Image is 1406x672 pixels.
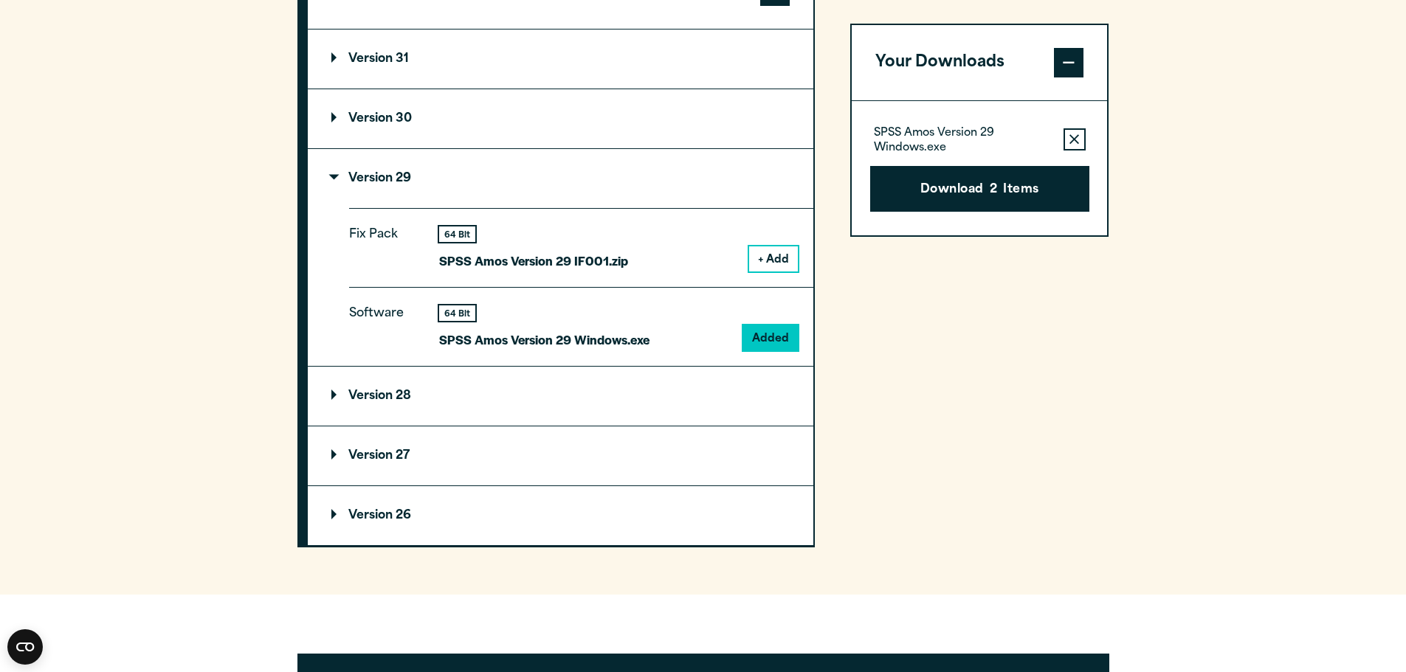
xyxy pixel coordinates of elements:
summary: Version 26 [308,486,813,545]
p: SPSS Amos Version 29 Windows.exe [874,126,1052,156]
summary: Version 31 [308,30,813,89]
p: SPSS Amos Version 29 IF001.zip [439,250,628,271]
summary: Version 28 [308,367,813,426]
p: Version 27 [331,450,410,462]
p: Version 28 [331,390,411,402]
button: Added [743,325,798,350]
summary: Version 27 [308,426,813,485]
p: Fix Pack [349,224,416,260]
p: Version 30 [331,113,412,125]
button: Open CMP widget [7,629,43,665]
div: 64 Bit [439,226,475,242]
summary: Version 30 [308,89,813,148]
div: 64 Bit [439,305,475,321]
p: Version 26 [331,510,411,522]
button: + Add [749,246,798,271]
div: IBM SPSS Amos [308,29,813,546]
p: SPSS Amos Version 29 Windows.exe [439,329,649,350]
button: Your Downloads [852,25,1108,100]
p: Version 31 [331,53,409,65]
button: Download2Items [870,166,1089,212]
p: Software [349,303,416,339]
div: Your Downloads [852,100,1108,235]
summary: Version 29 [308,149,813,208]
span: 2 [990,181,997,200]
p: Version 29 [331,173,411,184]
